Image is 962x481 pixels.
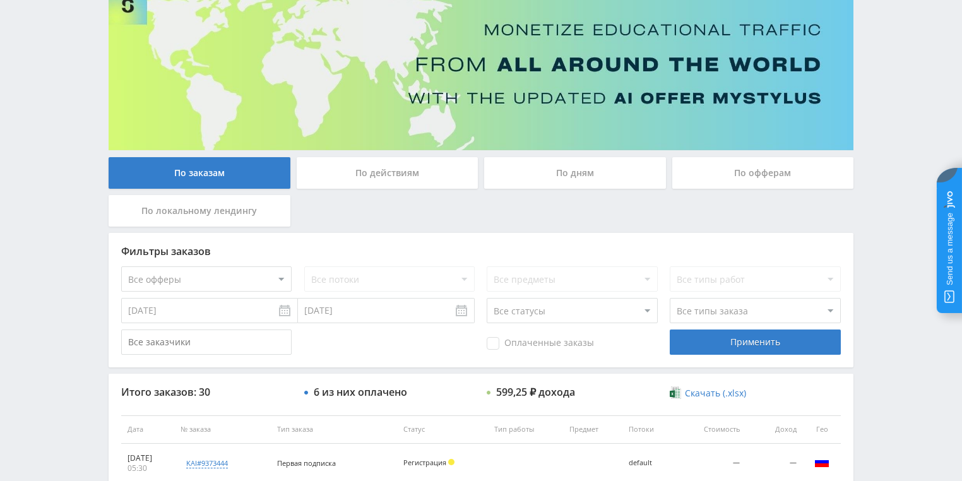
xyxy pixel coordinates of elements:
[563,415,622,444] th: Предмет
[121,386,292,398] div: Итого заказов: 30
[186,458,228,468] div: kai#9373444
[109,195,290,227] div: По локальному лендингу
[622,415,677,444] th: Потоки
[403,458,446,467] span: Регистрация
[488,415,563,444] th: Тип работы
[629,459,670,467] div: default
[397,415,488,444] th: Статус
[746,415,803,444] th: Доход
[448,459,454,465] span: Холд
[484,157,666,189] div: По дням
[803,415,841,444] th: Гео
[677,415,746,444] th: Стоимость
[672,157,854,189] div: По офферам
[174,415,271,444] th: № заказа
[109,157,290,189] div: По заказам
[314,386,407,398] div: 6 из них оплачено
[128,453,168,463] div: [DATE]
[487,337,594,350] span: Оплаченные заказы
[121,330,292,355] input: Все заказчики
[271,415,397,444] th: Тип заказа
[121,415,174,444] th: Дата
[670,387,745,400] a: Скачать (.xlsx)
[670,330,840,355] div: Применить
[297,157,478,189] div: По действиям
[128,463,168,473] div: 05:30
[685,388,746,398] span: Скачать (.xlsx)
[670,386,680,399] img: xlsx
[814,454,829,470] img: rus.png
[496,386,575,398] div: 599,25 ₽ дохода
[277,458,336,468] span: Первая подписка
[121,246,841,257] div: Фильтры заказов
